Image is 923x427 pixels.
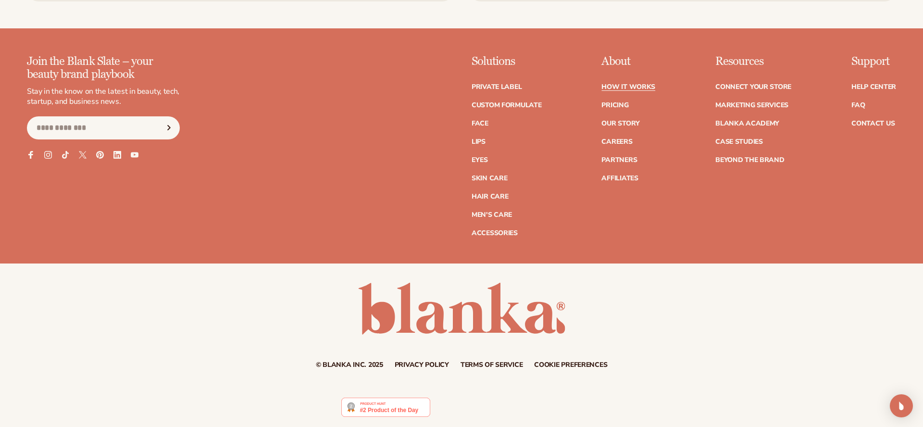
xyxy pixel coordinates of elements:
[715,120,779,127] a: Blanka Academy
[851,120,895,127] a: Contact Us
[472,102,542,109] a: Custom formulate
[851,84,896,90] a: Help Center
[601,157,637,163] a: Partners
[472,175,507,182] a: Skin Care
[461,362,523,368] a: Terms of service
[472,212,512,218] a: Men's Care
[27,87,180,107] p: Stay in the know on the latest in beauty, tech, startup, and business news.
[601,138,632,145] a: Careers
[601,102,628,109] a: Pricing
[601,175,638,182] a: Affiliates
[715,157,785,163] a: Beyond the brand
[601,120,639,127] a: Our Story
[601,55,655,68] p: About
[715,138,763,145] a: Case Studies
[472,138,486,145] a: Lips
[27,55,180,81] p: Join the Blank Slate – your beauty brand playbook
[158,116,179,139] button: Subscribe
[472,193,508,200] a: Hair Care
[715,84,791,90] a: Connect your store
[715,55,791,68] p: Resources
[395,362,449,368] a: Privacy policy
[715,102,788,109] a: Marketing services
[316,360,383,369] small: © Blanka Inc. 2025
[851,102,865,109] a: FAQ
[472,84,522,90] a: Private label
[890,394,913,417] div: Open Intercom Messenger
[472,55,542,68] p: Solutions
[601,84,655,90] a: How It Works
[534,362,607,368] a: Cookie preferences
[851,55,896,68] p: Support
[472,230,518,237] a: Accessories
[472,120,488,127] a: Face
[472,157,488,163] a: Eyes
[341,398,430,417] img: Blanka - Start a beauty or cosmetic line in under 5 minutes | Product Hunt
[437,397,582,422] iframe: Customer reviews powered by Trustpilot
